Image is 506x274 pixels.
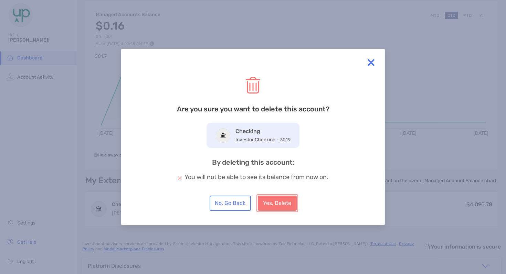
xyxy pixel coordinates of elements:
img: close modal icon [364,56,378,69]
button: Yes, Delete [258,196,297,211]
p: You will not be able to see its balance from now on. [185,173,328,182]
button: No, Go Back [210,196,251,211]
h4: Are you sure you want to delete this account? [132,104,374,114]
h4: By deleting this account: [132,157,374,167]
img: Icon delete [246,77,260,94]
span: Investor Checking - 3019 [235,137,291,143]
img: Icon Check [216,129,230,142]
p: Checking [235,128,291,134]
img: Icon Check [178,176,182,180]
